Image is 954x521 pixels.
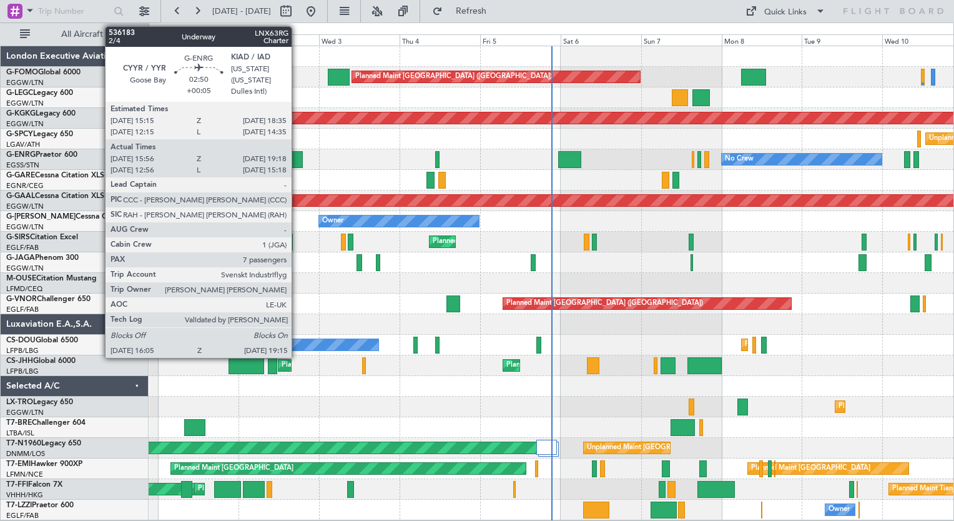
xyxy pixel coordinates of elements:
span: T7-FFI [6,481,28,489]
span: M-OUSE [6,275,36,282]
div: Planned Maint [GEOGRAPHIC_DATA] ([GEOGRAPHIC_DATA]) [433,232,629,251]
div: Unplanned Maint [GEOGRAPHIC_DATA] ([GEOGRAPHIC_DATA]) [587,439,792,457]
a: EGGW/LTN [6,408,44,417]
button: All Aircraft [14,24,135,44]
a: CS-DOUGlobal 6500 [6,337,78,344]
a: G-[PERSON_NAME]Cessna Citation XLS [6,213,145,221]
a: T7-N1960Legacy 650 [6,440,81,447]
div: Planned Maint [GEOGRAPHIC_DATA] [174,459,293,478]
a: LGAV/ATH [6,140,40,149]
a: CS-JHHGlobal 6000 [6,357,76,365]
div: Mon 8 [722,34,802,46]
span: G-GAAL [6,192,35,200]
a: EGGW/LTN [6,99,44,108]
a: EGLF/FAB [6,305,39,314]
div: Tue 9 [802,34,882,46]
div: Mon 1 [158,34,238,46]
a: EGLF/FAB [6,243,39,252]
div: Planned Maint [GEOGRAPHIC_DATA] ([GEOGRAPHIC_DATA]) [355,67,552,86]
button: Refresh [426,1,501,21]
span: G-GARE [6,172,35,179]
span: T7-N1960 [6,440,41,447]
div: Wed 3 [319,34,400,46]
span: G-FOMO [6,69,38,76]
span: G-ENRG [6,151,36,159]
a: T7-EMIHawker 900XP [6,460,82,468]
div: Owner [829,500,850,519]
input: Trip Number [38,2,110,21]
div: Unplanned Maint [PERSON_NAME] [201,171,314,189]
span: T7-BRE [6,419,32,427]
span: G-KGKG [6,110,36,117]
a: EGGW/LTN [6,119,44,129]
span: T7-EMI [6,460,31,468]
a: G-GAALCessna Citation XLS+ [6,192,109,200]
a: EGGW/LTN [6,78,44,87]
a: T7-FFIFalcon 7X [6,481,62,489]
a: T7-LZZIPraetor 600 [6,502,74,509]
div: Sun 7 [641,34,722,46]
div: Sat 6 [561,34,641,46]
a: LX-TROLegacy 650 [6,399,73,406]
div: Planned Maint [GEOGRAPHIC_DATA] ([GEOGRAPHIC_DATA]) [745,335,942,354]
span: G-VNOR [6,295,37,303]
a: G-FOMOGlobal 6000 [6,69,81,76]
div: Owner [322,212,343,231]
div: Planned Maint [GEOGRAPHIC_DATA] ([GEOGRAPHIC_DATA] Intl) [198,480,406,499]
a: LFPB/LBG [6,346,39,355]
button: Quick Links [739,1,832,21]
a: G-SPCYLegacy 650 [6,131,73,138]
a: EGLF/FAB [6,511,39,520]
a: LFMN/NCE [6,470,43,479]
a: LFMD/CEQ [6,284,42,294]
span: [DATE] - [DATE] [212,6,271,17]
a: M-OUSECitation Mustang [6,275,97,282]
span: G-[PERSON_NAME] [6,213,76,221]
span: G-JAGA [6,254,35,262]
a: EGSS/STN [6,161,39,170]
div: Planned Maint [GEOGRAPHIC_DATA] [751,459,870,478]
a: G-GARECessna Citation XLS+ [6,172,109,179]
a: EGGW/LTN [6,264,44,273]
a: T7-BREChallenger 604 [6,419,86,427]
div: Tue 2 [238,34,319,46]
div: Planned Maint Dusseldorf [838,397,920,416]
a: G-ENRGPraetor 600 [6,151,77,159]
a: EGGW/LTN [6,202,44,211]
a: G-LEGCLegacy 600 [6,89,73,97]
span: All Aircraft [32,30,132,39]
a: EGNR/CEG [6,181,44,191]
span: G-SPCY [6,131,33,138]
div: Planned Maint [GEOGRAPHIC_DATA] ([GEOGRAPHIC_DATA]) [506,356,703,375]
a: EGGW/LTN [6,222,44,232]
span: G-LEGC [6,89,33,97]
a: DNMM/LOS [6,449,45,459]
div: Thu 4 [400,34,480,46]
a: G-KGKGLegacy 600 [6,110,76,117]
a: LTBA/ISL [6,429,34,438]
span: LX-TRO [6,399,33,406]
span: CS-DOU [6,337,36,344]
div: Planned Maint [GEOGRAPHIC_DATA] ([GEOGRAPHIC_DATA]) [506,294,703,313]
a: G-SIRSCitation Excel [6,234,78,241]
span: G-SIRS [6,234,30,241]
span: T7-LZZI [6,502,32,509]
a: LFPB/LBG [6,367,39,376]
div: Fri 5 [480,34,561,46]
a: G-VNORChallenger 650 [6,295,91,303]
span: Refresh [445,7,498,16]
div: Planned Maint [GEOGRAPHIC_DATA] ([GEOGRAPHIC_DATA]) [282,356,478,375]
a: G-JAGAPhenom 300 [6,254,79,262]
div: No Crew [725,150,754,169]
div: [DATE] [160,25,181,36]
div: Cleaning [GEOGRAPHIC_DATA] ([PERSON_NAME] Intl) [107,129,283,148]
div: Quick Links [764,6,807,19]
span: CS-JHH [6,357,33,365]
a: VHHH/HKG [6,490,43,500]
